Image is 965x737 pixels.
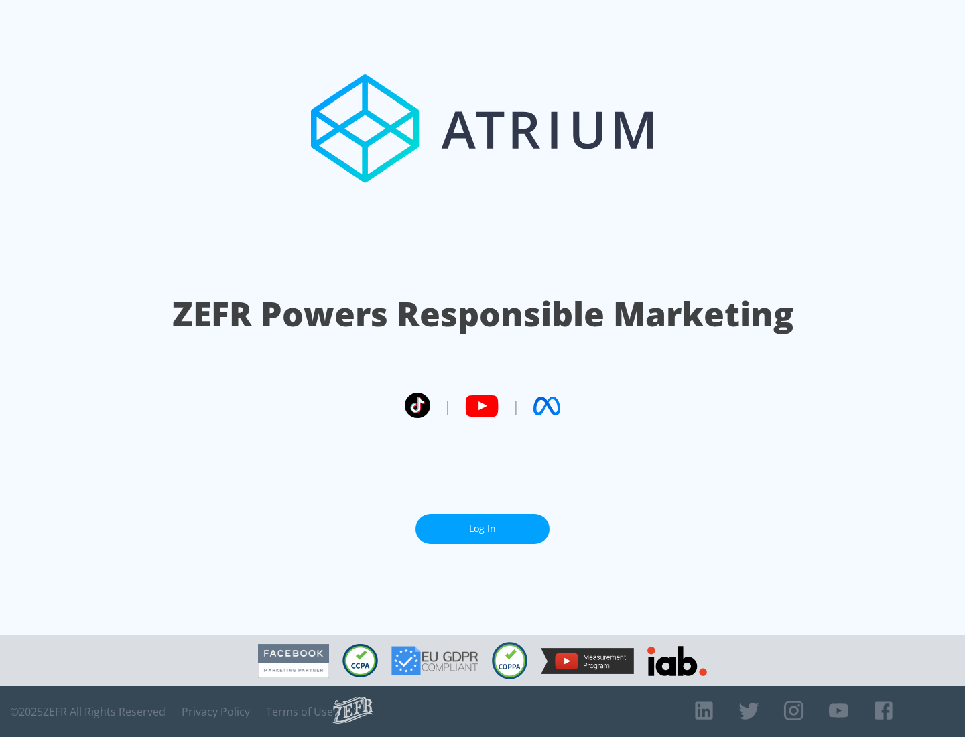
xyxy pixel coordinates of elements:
img: COPPA Compliant [492,642,527,679]
span: | [512,396,520,416]
img: Facebook Marketing Partner [258,644,329,678]
a: Privacy Policy [182,705,250,718]
img: YouTube Measurement Program [541,648,634,674]
h1: ZEFR Powers Responsible Marketing [172,291,793,337]
img: CCPA Compliant [342,644,378,677]
a: Log In [415,514,550,544]
span: © 2025 ZEFR All Rights Reserved [10,705,166,718]
a: Terms of Use [266,705,333,718]
img: GDPR Compliant [391,646,478,675]
span: | [444,396,452,416]
img: IAB [647,646,707,676]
